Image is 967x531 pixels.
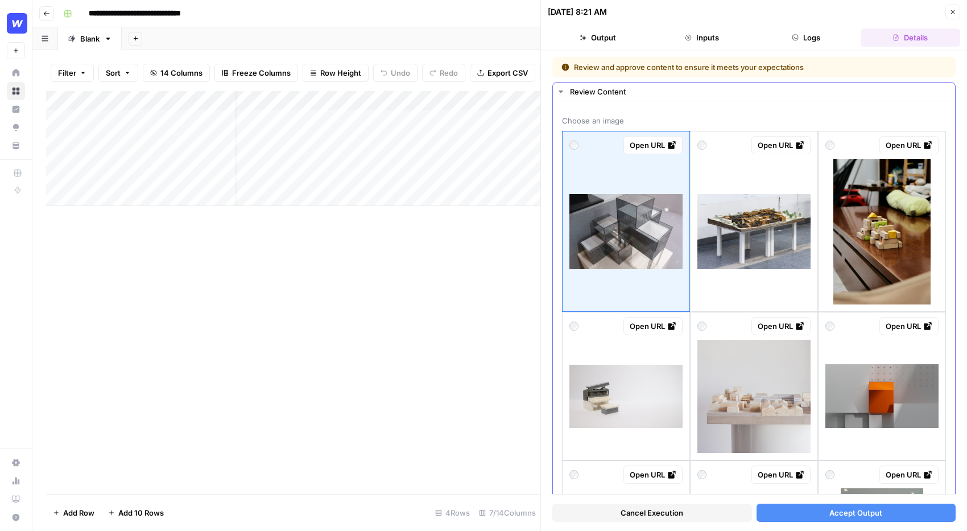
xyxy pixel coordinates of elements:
a: Browse [7,82,25,100]
button: Export CSV [470,64,535,82]
button: Add Row [46,504,101,522]
button: Help + Support [7,508,25,526]
button: Add 10 Rows [101,504,171,522]
a: Open URL [879,136,939,154]
span: Sort [106,67,121,79]
div: Open URL [630,469,676,480]
div: Open URL [758,139,804,151]
a: Open URL [879,466,939,484]
a: Blank [58,27,122,50]
img: photo-1745208866510-240cdcef2fcc [833,159,931,304]
span: Undo [391,67,410,79]
span: Export CSV [487,67,528,79]
div: Open URL [886,320,932,332]
div: Review and approve content to ensure it meets your expectations [561,61,875,73]
span: Cancel Execution [621,507,683,518]
a: Opportunities [7,118,25,137]
a: Open URL [879,317,939,335]
button: Workspace: Webflow [7,9,25,38]
button: Review Content [553,83,955,101]
a: Learning Hub [7,490,25,508]
button: Row Height [303,64,369,82]
img: photo-1727949238080-8f3355c0613b [825,364,939,428]
span: Redo [440,67,458,79]
img: photo-1749563558879-9541b31b7e4a [569,194,683,270]
a: Your Data [7,137,25,155]
div: Open URL [630,139,676,151]
a: Insights [7,100,25,118]
a: Open URL [623,136,683,154]
button: Sort [98,64,138,82]
a: Open URL [751,317,811,335]
a: Home [7,64,25,82]
a: Usage [7,472,25,490]
div: [DATE] 8:21 AM [548,6,607,18]
span: 14 Columns [160,67,203,79]
button: Filter [51,64,94,82]
div: Blank [80,33,100,44]
img: photo-1639447293243-d29625f2523f [569,365,683,429]
button: Cancel Execution [552,504,752,522]
span: Add Row [63,507,94,518]
img: photo-1727466364792-0663b1d54c2d [697,194,811,270]
div: 7/14 Columns [474,504,540,522]
button: 14 Columns [143,64,210,82]
div: Open URL [758,469,804,480]
button: Details [861,28,960,47]
button: Freeze Columns [214,64,298,82]
a: Open URL [751,136,811,154]
div: Open URL [758,320,804,332]
div: Review Content [570,86,948,97]
span: Choose an image [562,115,946,126]
span: Accept Output [829,507,882,518]
button: Accept Output [757,504,956,522]
a: Open URL [623,317,683,335]
button: Redo [422,64,465,82]
div: Open URL [886,469,932,480]
span: Freeze Columns [232,67,291,79]
button: Logs [757,28,856,47]
a: Settings [7,454,25,472]
div: Open URL [630,320,676,332]
button: Output [548,28,647,47]
span: Filter [58,67,76,79]
span: Row Height [320,67,361,79]
a: Open URL [623,466,683,484]
img: Webflow Logo [7,13,27,34]
div: Open URL [886,139,932,151]
div: 4 Rows [431,504,474,522]
span: Add 10 Rows [118,507,164,518]
img: photo-1742198526562-5663a82c13b6 [697,340,811,453]
a: Open URL [751,466,811,484]
button: Inputs [652,28,751,47]
button: Undo [373,64,418,82]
